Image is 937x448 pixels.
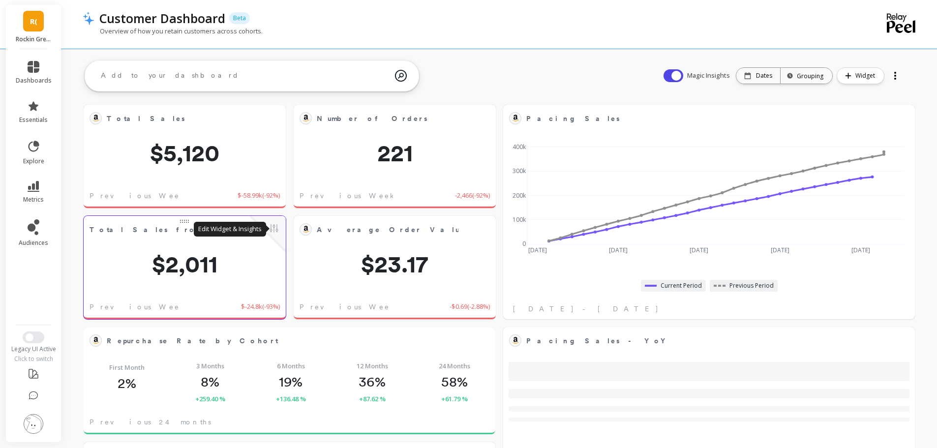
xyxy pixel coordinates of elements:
[229,12,250,24] p: Beta
[277,361,305,371] span: 6 Months
[855,71,878,81] span: Widget
[526,336,671,346] span: Pacing Sales - YoY
[455,191,490,201] span: -2,466 ( -92% )
[513,304,659,314] span: [DATE] - [DATE]
[359,394,386,404] span: +87.62 %
[317,223,458,237] span: Average Order Value - Amazon
[107,336,278,346] span: Repurchase Rate by Cohort
[201,373,219,390] p: 8%
[241,302,280,312] span: $-24.8k ( -93% )
[450,302,490,312] span: -$0.69 ( -2.88% )
[90,417,211,427] span: Previous 24 months
[90,302,187,312] span: Previous Week
[526,112,877,125] span: Pacing Sales
[84,252,286,276] span: $2,011
[238,191,280,201] span: $-58.99k ( -92% )
[300,191,397,201] span: Previous Week
[23,157,44,165] span: explore
[23,196,44,204] span: metrics
[279,373,302,390] p: 19%
[687,71,732,81] span: Magic Insights
[195,394,225,404] span: +259.40 %
[23,331,44,343] button: Switch to New UI
[441,394,468,404] span: +61.79 %
[90,223,248,237] span: Total Sales from new customers
[6,345,61,353] div: Legacy UI Active
[30,16,37,27] span: R(
[756,72,772,80] p: Dates
[729,282,774,290] span: Previous Period
[90,225,304,235] span: Total Sales from new customers
[107,114,185,124] span: Total Sales
[300,302,397,312] span: Previous Week
[90,191,187,201] span: Previous Week
[359,373,386,390] p: 36%
[83,27,263,35] p: Overview of how you retain customers across cohorts.
[789,71,823,81] div: Grouping
[6,355,61,363] div: Click to switch
[276,394,306,404] span: +136.48 %
[317,225,536,235] span: Average Order Value - Amazon
[317,112,458,125] span: Number of Orders
[395,62,407,89] img: magic search icon
[19,116,48,124] span: essentials
[19,239,48,247] span: audiences
[439,361,470,371] span: 24 Months
[661,282,702,290] span: Current Period
[24,414,43,434] img: profile picture
[16,77,52,85] span: dashboards
[294,252,496,276] span: $23.17
[118,375,136,391] p: 2%
[16,35,52,43] p: Rockin Green (Essor)
[441,373,468,390] p: 58%
[526,334,877,348] span: Pacing Sales - YoY
[109,362,145,372] span: First Month
[196,361,224,371] span: 3 Months
[357,361,388,371] span: 12 Months
[84,141,286,165] span: $5,120
[526,114,620,124] span: Pacing Sales
[83,11,94,25] img: header icon
[294,141,496,165] span: 221
[317,114,427,124] span: Number of Orders
[837,67,884,84] button: Widget
[107,112,248,125] span: Total Sales
[99,10,225,27] p: Customer Dashboard
[107,334,458,348] span: Repurchase Rate by Cohort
